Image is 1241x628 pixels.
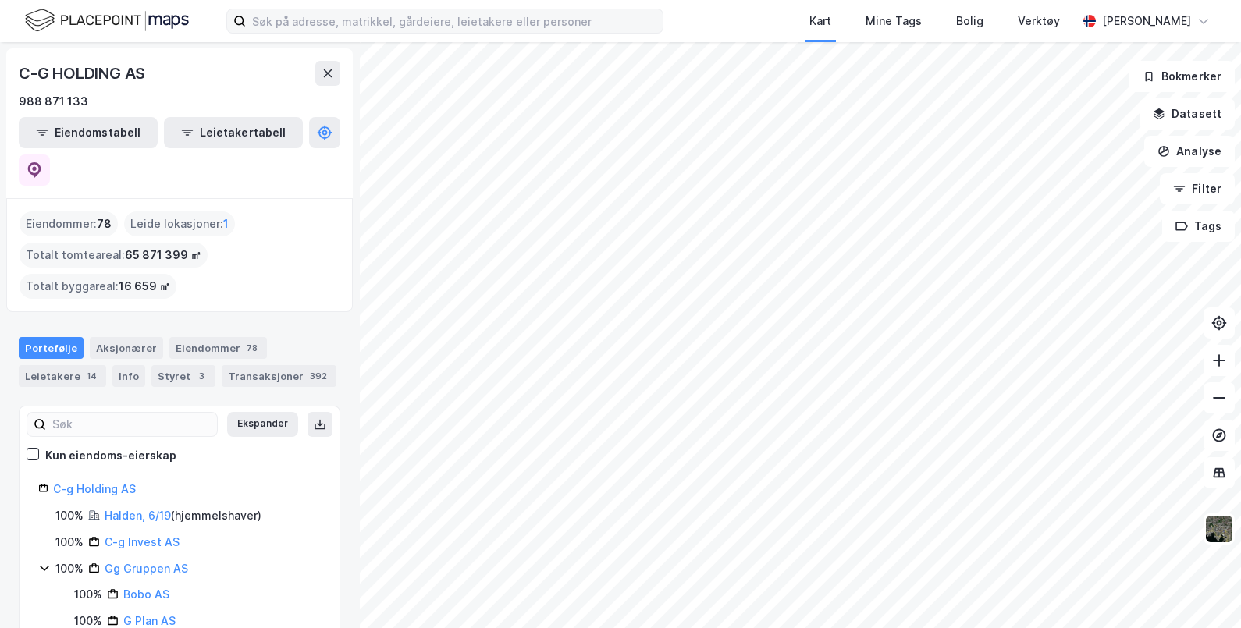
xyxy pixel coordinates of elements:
span: 1 [223,215,229,233]
img: 9k= [1204,514,1234,544]
div: 100% [55,559,84,578]
div: Kart [809,12,831,30]
div: 3 [194,368,209,384]
div: 988 871 133 [19,92,88,111]
div: Portefølje [19,337,84,359]
button: Filter [1160,173,1235,204]
div: 392 [307,368,330,384]
button: Bokmerker [1129,61,1235,92]
img: logo.f888ab2527a4732fd821a326f86c7f29.svg [25,7,189,34]
input: Søk på adresse, matrikkel, gårdeiere, leietakere eller personer [246,9,663,33]
div: Mine Tags [866,12,922,30]
button: Tags [1162,211,1235,242]
input: Søk [46,413,217,436]
div: Bolig [956,12,983,30]
div: Info [112,365,145,387]
div: Leide lokasjoner : [124,211,235,236]
div: Transaksjoner [222,365,336,387]
span: 78 [97,215,112,233]
button: Eiendomstabell [19,117,158,148]
span: 65 871 399 ㎡ [125,246,201,264]
button: Ekspander [227,412,298,437]
button: Analyse [1144,136,1235,167]
a: G Plan AS [123,614,176,627]
a: Gg Gruppen AS [105,562,188,575]
div: 100% [55,533,84,552]
div: Styret [151,365,215,387]
div: C-G HOLDING AS [19,61,148,86]
a: C-g Invest AS [105,535,180,548]
button: Leietakertabell [164,117,303,148]
div: Eiendommer [169,337,267,359]
div: Verktøy [1018,12,1060,30]
a: Bobo AS [123,587,169,601]
div: 78 [244,340,261,356]
div: 100% [55,506,84,525]
div: [PERSON_NAME] [1102,12,1191,30]
div: Kun eiendoms-eierskap [45,446,176,465]
a: C-g Holding AS [53,482,136,495]
div: Totalt byggareal : [20,274,176,299]
div: ( hjemmelshaver ) [105,506,261,525]
div: Totalt tomteareal : [20,243,208,268]
div: Aksjonærer [90,337,163,359]
button: Datasett [1140,98,1235,130]
div: 100% [74,585,102,604]
div: Eiendommer : [20,211,118,236]
div: 14 [84,368,100,384]
a: Halden, 6/19 [105,509,171,522]
iframe: Chat Widget [1163,553,1241,628]
div: Leietakere [19,365,106,387]
span: 16 659 ㎡ [119,277,170,296]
